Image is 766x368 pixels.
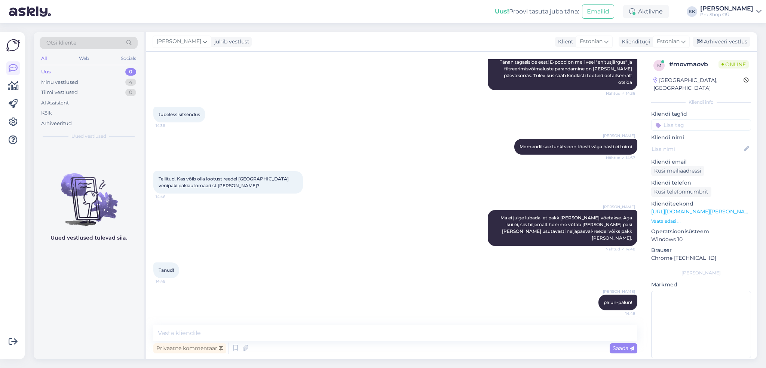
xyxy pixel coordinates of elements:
p: Chrome [TECHNICAL_ID] [651,254,751,262]
span: Nähtud ✓ 14:37 [606,155,635,161]
span: Momendil see funktsioon tõesti väga hästi ei toimi [520,144,632,149]
div: Proovi tasuta juba täna: [495,7,579,16]
div: [GEOGRAPHIC_DATA], [GEOGRAPHIC_DATA] [653,76,744,92]
span: Otsi kliente [46,39,76,47]
p: Kliendi telefon [651,179,751,187]
span: 14:48 [607,311,635,316]
div: All [40,54,48,63]
p: Brauser [651,246,751,254]
div: Klienditugi [619,38,650,46]
span: tubeless kitsendus [159,112,200,117]
p: Vaata edasi ... [651,218,751,225]
button: Emailid [582,4,614,19]
span: Online [718,60,749,69]
img: Askly Logo [6,38,20,52]
span: Saada [613,345,634,352]
input: Lisa nimi [652,145,742,153]
div: juhib vestlust [211,38,249,46]
div: # movmaovb [669,60,718,69]
span: palun-palun! [604,299,632,305]
div: Web [77,54,91,63]
img: No chats [34,160,144,227]
p: Klienditeekond [651,200,751,208]
span: [PERSON_NAME] [603,204,635,210]
a: [URL][DOMAIN_NAME][PERSON_NAME] [651,208,754,215]
input: Lisa tag [651,119,751,131]
p: Kliendi tag'id [651,110,751,118]
span: Ma ei julge lubada, et pakk [PERSON_NAME] võetakse. Aga kui ei, siis hiljemalt homme võtab [PERSO... [500,215,633,241]
span: Nähtud ✓ 14:48 [606,246,635,252]
p: Kliendi nimi [651,134,751,142]
div: KK [687,6,697,17]
p: Märkmed [651,281,751,289]
div: [PERSON_NAME] [651,270,751,276]
span: 14:46 [156,194,184,200]
a: [PERSON_NAME]Pro Shop OÜ [700,6,762,18]
div: Privaatne kommentaar [153,343,226,353]
div: Tiimi vestlused [41,89,78,96]
span: m [657,63,661,68]
div: Socials [119,54,138,63]
div: Minu vestlused [41,79,78,86]
p: Operatsioonisüsteem [651,228,751,235]
div: 0 [125,68,136,76]
span: [PERSON_NAME] [603,289,635,294]
span: Nähtud ✓ 14:36 [606,91,635,96]
div: Arhiveeritud [41,120,72,127]
span: Uued vestlused [71,133,106,140]
span: Tänud! [159,267,174,273]
p: Windows 10 [651,235,751,243]
span: Estonian [657,37,680,46]
div: Kõik [41,109,52,117]
span: [PERSON_NAME] [603,133,635,139]
span: [PERSON_NAME] [157,37,201,46]
span: Tellitud. Kas võib olla lootust reedel [GEOGRAPHIC_DATA] venipaki pakiautomaadist [PERSON_NAME]? [159,176,290,188]
div: [PERSON_NAME] [700,6,753,12]
div: Arhiveeri vestlus [693,37,750,47]
div: Kliendi info [651,99,751,106]
div: Pro Shop OÜ [700,12,753,18]
span: 14:48 [156,279,184,284]
div: Aktiivne [623,5,669,18]
b: Uus! [495,8,509,15]
div: 4 [125,79,136,86]
div: Küsi meiliaadressi [651,166,704,176]
div: AI Assistent [41,99,69,107]
p: Uued vestlused tulevad siia. [50,234,127,242]
div: Klient [555,38,573,46]
div: 0 [125,89,136,96]
span: Estonian [580,37,603,46]
div: Uus [41,68,51,76]
span: Tänan tagasiside eest! E-pood on meil veel "ehitusjärgus" ja filtreerimisvõimaluste parandamine o... [500,59,633,85]
span: 14:36 [156,123,184,128]
div: Küsi telefoninumbrit [651,187,711,197]
p: Kliendi email [651,158,751,166]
